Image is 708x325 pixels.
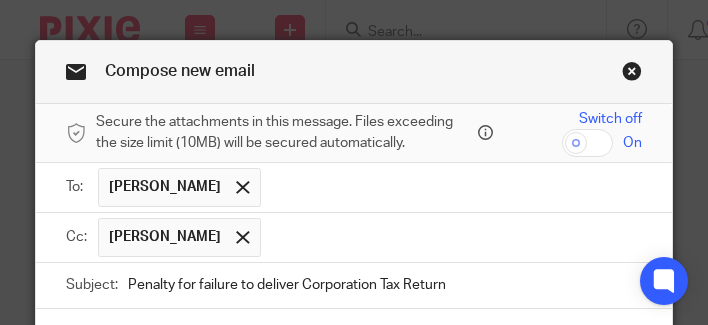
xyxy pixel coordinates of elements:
a: Close this dialog window [622,61,642,88]
span: On [623,133,642,153]
label: Cc: [66,227,88,247]
label: Subject: [66,275,118,295]
span: Switch off [579,109,642,129]
label: To: [66,177,88,197]
span: Compose new email [105,63,255,79]
span: Secure the attachments in this message. Files exceeding the size limit (10MB) will be secured aut... [96,112,472,153]
span: [PERSON_NAME] [109,177,221,197]
span: [PERSON_NAME] [109,227,221,247]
